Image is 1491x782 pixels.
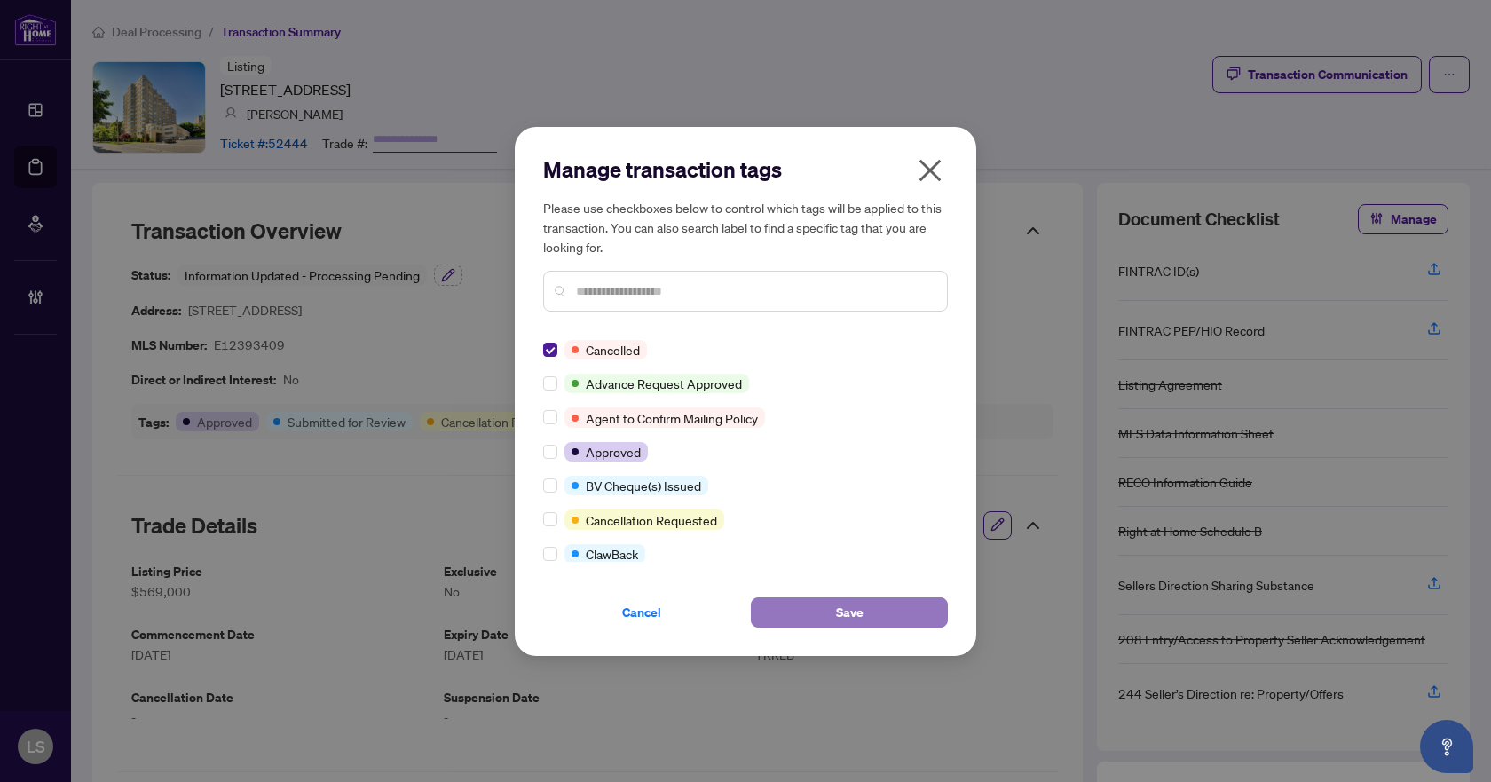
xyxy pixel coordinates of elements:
[543,155,948,184] h2: Manage transaction tags
[622,598,661,627] span: Cancel
[586,408,758,428] span: Agent to Confirm Mailing Policy
[586,510,717,530] span: Cancellation Requested
[586,374,742,393] span: Advance Request Approved
[586,544,638,564] span: ClawBack
[1420,720,1473,773] button: Open asap
[586,442,641,462] span: Approved
[586,340,640,359] span: Cancelled
[586,476,701,495] span: BV Cheque(s) Issued
[543,597,740,628] button: Cancel
[751,597,948,628] button: Save
[543,198,948,257] h5: Please use checkboxes below to control which tags will be applied to this transaction. You can al...
[916,156,944,185] span: close
[836,598,864,627] span: Save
